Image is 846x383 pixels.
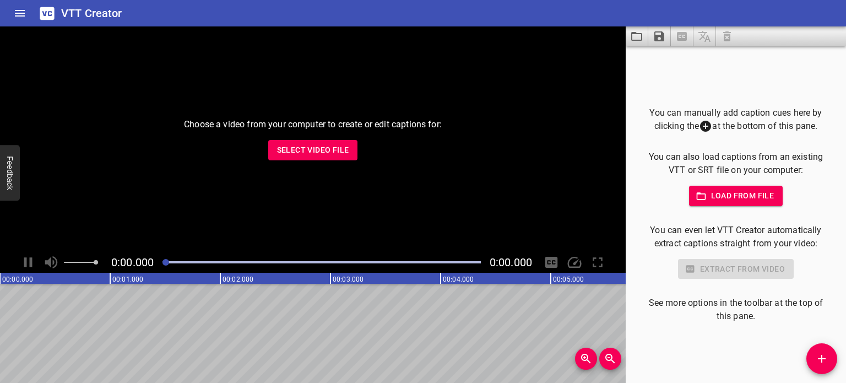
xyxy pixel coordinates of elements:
[223,276,253,283] text: 00:02.000
[643,150,828,177] p: You can also load captions from an existing VTT or SRT file on your computer:
[541,252,562,273] div: Hide/Show Captions
[490,256,532,269] span: Video Duration
[61,4,122,22] h6: VTT Creator
[698,189,774,203] span: Load from file
[564,252,585,273] div: Playback Speed
[277,143,349,157] span: Select Video File
[806,343,837,374] button: Add Cue
[653,30,666,43] svg: Save captions to file
[643,224,828,250] p: You can even let VTT Creator automatically extract captions straight from your video:
[689,186,783,206] button: Load from file
[693,26,716,46] span: Add some captions below, then you can translate them.
[184,118,442,131] p: Choose a video from your computer to create or edit captions for:
[626,26,648,46] button: Load captions from file
[443,276,474,283] text: 00:04.000
[553,276,584,283] text: 00:05.000
[162,261,481,263] div: Play progress
[643,106,828,133] p: You can manually add caption cues here by clicking the at the bottom of this pane.
[333,276,364,283] text: 00:03.000
[643,296,828,323] p: See more options in the toolbar at the top of this pane.
[587,252,608,273] div: Toggle Full Screen
[648,26,671,46] button: Save captions to file
[268,140,358,160] button: Select Video File
[2,276,33,283] text: 00:00.000
[671,26,693,46] span: Select a video in the pane to the left, then you can automatically extract captions.
[111,256,154,269] span: Current Time
[112,276,143,283] text: 00:01.000
[630,30,643,43] svg: Load captions from file
[599,348,621,370] button: Zoom Out
[575,348,597,370] button: Zoom In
